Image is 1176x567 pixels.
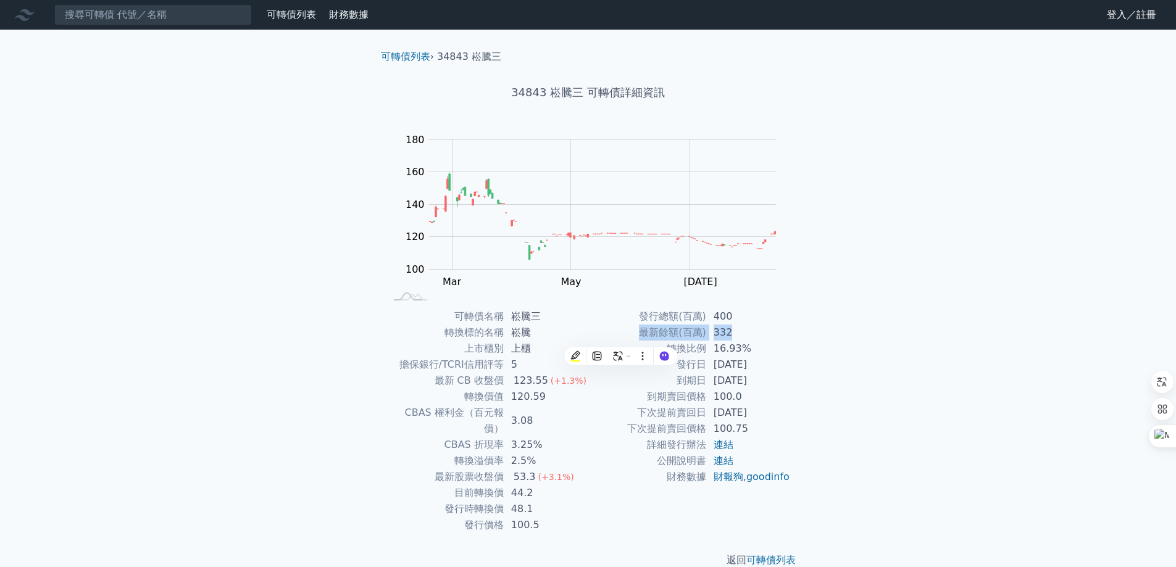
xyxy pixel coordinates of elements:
td: 400 [706,308,791,325]
td: 100.75 [706,421,791,437]
td: 100.5 [504,517,588,533]
td: 最新股票收盤價 [386,469,504,485]
td: CBAS 折現率 [386,437,504,453]
tspan: [DATE] [684,276,717,288]
tspan: 160 [406,166,425,178]
td: 擔保銀行/TCRI信用評等 [386,357,504,373]
td: 轉換價值 [386,389,504,405]
li: › [381,49,434,64]
td: 2.5% [504,453,588,469]
td: [DATE] [706,405,791,421]
li: 34843 崧騰三 [437,49,501,64]
td: 轉換比例 [588,341,706,357]
td: 48.1 [504,501,588,517]
td: 44.2 [504,485,588,501]
td: 3.08 [504,405,588,437]
td: 下次提前賣回價格 [588,421,706,437]
tspan: 140 [406,199,425,210]
td: 到期日 [588,373,706,389]
td: 最新餘額(百萬) [588,325,706,341]
td: 發行總額(百萬) [588,308,706,325]
input: 搜尋可轉債 代號／名稱 [54,4,252,25]
td: 轉換溢價率 [386,453,504,469]
a: 財報狗 [714,471,743,482]
td: 公開說明書 [588,453,706,469]
td: 可轉債名稱 [386,308,504,325]
a: 連結 [714,439,733,450]
td: 100.0 [706,389,791,405]
tspan: Mar [443,276,462,288]
td: 上櫃 [504,341,588,357]
td: , [706,469,791,485]
td: 目前轉換價 [386,485,504,501]
tspan: May [561,276,581,288]
span: (+3.1%) [538,472,573,482]
a: 可轉債列表 [267,9,316,20]
iframe: Chat Widget [1114,508,1176,567]
td: CBAS 權利金（百元報價） [386,405,504,437]
h1: 34843 崧騰三 可轉債詳細資訊 [371,84,806,101]
td: 財務數據 [588,469,706,485]
td: 到期賣回價格 [588,389,706,405]
div: 123.55 [511,373,551,389]
a: 可轉債列表 [381,51,430,62]
td: [DATE] [706,357,791,373]
td: 崧騰三 [504,308,588,325]
a: 財務數據 [329,9,369,20]
td: 發行時轉換價 [386,501,504,517]
tspan: 120 [406,231,425,242]
td: 發行價格 [386,517,504,533]
td: 3.25% [504,437,588,453]
td: 上市櫃別 [386,341,504,357]
td: 下次提前賣回日 [588,405,706,421]
div: 聊天小工具 [1114,508,1176,567]
td: 轉換標的名稱 [386,325,504,341]
tspan: 100 [406,263,425,275]
td: 最新 CB 收盤價 [386,373,504,389]
td: 16.93% [706,341,791,357]
g: Chart [399,134,794,288]
span: (+1.3%) [551,376,586,386]
a: goodinfo [746,471,790,482]
a: 可轉債列表 [746,554,796,566]
div: 53.3 [511,469,538,485]
tspan: 180 [406,134,425,146]
td: 332 [706,325,791,341]
td: 5 [504,357,588,373]
td: 詳細發行辦法 [588,437,706,453]
td: [DATE] [706,373,791,389]
a: 連結 [714,455,733,466]
td: 崧騰 [504,325,588,341]
td: 120.59 [504,389,588,405]
a: 登入／註冊 [1097,5,1166,25]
